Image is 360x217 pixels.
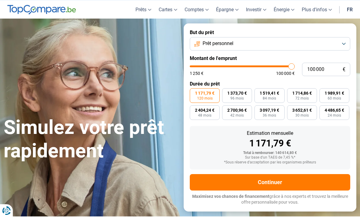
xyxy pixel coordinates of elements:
div: *Sous réserve d'acceptation par les organismes prêteurs [195,160,345,165]
a: Cartes [155,1,181,19]
a: fr [343,1,356,19]
a: Plus d'infos [298,1,336,19]
a: Énergie [270,1,298,19]
label: But du prêt [190,30,350,35]
span: 1 989,91 € [325,91,344,95]
span: 2 700,96 € [227,108,247,112]
label: Durée du prêt [190,81,350,87]
span: 4 486,65 € [325,108,344,112]
button: Continuer [190,174,350,191]
span: 120 mois [197,96,213,100]
span: 60 mois [328,96,341,100]
span: 1 519,41 € [260,91,279,95]
span: 3 652,61 € [292,108,312,112]
span: 72 mois [295,96,309,100]
span: 36 mois [263,114,276,117]
div: Sur base d'un TAEG de 7,45 %* [195,156,345,160]
a: Épargne [212,1,242,19]
span: 24 mois [328,114,341,117]
a: Prêts [132,1,155,19]
span: Maximisez vos chances de financement [192,194,269,199]
div: 1 171,79 € [195,139,345,148]
span: 2 404,24 € [195,108,214,112]
span: 48 mois [198,114,211,117]
span: 100 000 € [276,71,295,75]
img: TopCompare [7,5,76,15]
button: Prêt personnel [190,37,350,51]
span: Prêt personnel [203,40,233,47]
a: Comptes [181,1,212,19]
span: 1 373,70 € [227,91,247,95]
span: 1 250 € [190,71,203,75]
a: Investir [242,1,270,19]
label: Montant de l'emprunt [190,55,350,61]
span: 1 714,86 € [292,91,312,95]
h1: Simulez votre prêt rapidement [4,116,176,163]
div: Estimation mensuelle [195,131,345,136]
span: 3 097,19 € [260,108,279,112]
span: € [343,67,345,72]
p: grâce à nos experts et trouvez la meilleure offre personnalisée pour vous. [190,194,350,205]
span: 30 mois [295,114,309,117]
span: 42 mois [230,114,244,117]
span: 96 mois [230,96,244,100]
div: Total à rembourser: 140 614,80 € [195,151,345,155]
span: 84 mois [263,96,276,100]
span: 1 171,79 € [195,91,214,95]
